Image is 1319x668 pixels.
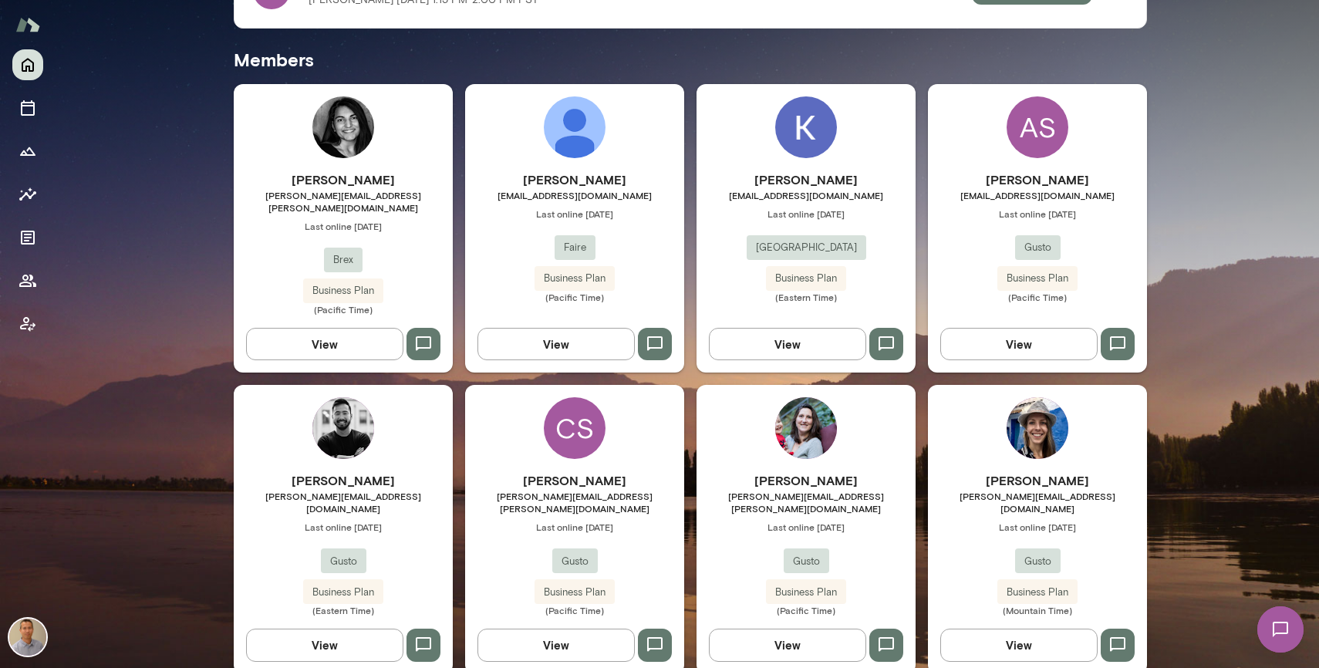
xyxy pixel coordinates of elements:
[465,291,684,303] span: (Pacific Time)
[312,96,374,158] img: Ambika Kumar
[928,521,1147,533] span: Last online [DATE]
[234,521,453,533] span: Last online [DATE]
[552,554,598,569] span: Gusto
[940,328,1098,360] button: View
[697,170,916,189] h6: [PERSON_NAME]
[697,490,916,514] span: [PERSON_NAME][EMAIL_ADDRESS][PERSON_NAME][DOMAIN_NAME]
[12,179,43,210] button: Insights
[9,619,46,656] img: Kevin Au
[321,554,366,569] span: Gusto
[234,47,1147,72] h5: Members
[1015,240,1061,255] span: Gusto
[784,554,829,569] span: Gusto
[544,96,606,158] img: Lauren Blake
[477,328,635,360] button: View
[465,604,684,616] span: (Pacific Time)
[709,328,866,360] button: View
[697,291,916,303] span: (Eastern Time)
[775,96,837,158] img: Kevin Rippon
[928,170,1147,189] h6: [PERSON_NAME]
[928,189,1147,201] span: [EMAIL_ADDRESS][DOMAIN_NAME]
[697,521,916,533] span: Last online [DATE]
[234,220,453,232] span: Last online [DATE]
[15,10,40,39] img: Mento
[246,629,403,661] button: View
[234,303,453,315] span: (Pacific Time)
[544,397,606,459] div: CS
[697,604,916,616] span: (Pacific Time)
[12,309,43,339] button: Client app
[477,629,635,661] button: View
[303,585,383,600] span: Business Plan
[555,240,595,255] span: Faire
[465,207,684,220] span: Last online [DATE]
[12,136,43,167] button: Growth Plan
[928,207,1147,220] span: Last online [DATE]
[465,170,684,189] h6: [PERSON_NAME]
[697,207,916,220] span: Last online [DATE]
[465,521,684,533] span: Last online [DATE]
[1007,96,1068,158] div: AS
[234,170,453,189] h6: [PERSON_NAME]
[928,291,1147,303] span: (Pacific Time)
[234,471,453,490] h6: [PERSON_NAME]
[234,490,453,514] span: [PERSON_NAME][EMAIL_ADDRESS][DOMAIN_NAME]
[1015,554,1061,569] span: Gusto
[747,240,866,255] span: [GEOGRAPHIC_DATA]
[12,222,43,253] button: Documents
[12,93,43,123] button: Sessions
[312,397,374,459] img: Chris Lysiuk
[997,271,1078,286] span: Business Plan
[12,265,43,296] button: Members
[234,189,453,214] span: [PERSON_NAME][EMAIL_ADDRESS][PERSON_NAME][DOMAIN_NAME]
[766,271,846,286] span: Business Plan
[928,604,1147,616] span: (Mountain Time)
[246,328,403,360] button: View
[709,629,866,661] button: View
[928,471,1147,490] h6: [PERSON_NAME]
[766,585,846,600] span: Business Plan
[697,471,916,490] h6: [PERSON_NAME]
[535,585,615,600] span: Business Plan
[465,471,684,490] h6: [PERSON_NAME]
[324,252,363,268] span: Brex
[303,283,383,299] span: Business Plan
[12,49,43,80] button: Home
[234,604,453,616] span: (Eastern Time)
[465,490,684,514] span: [PERSON_NAME][EMAIL_ADDRESS][PERSON_NAME][DOMAIN_NAME]
[1007,397,1068,459] img: Leah Brite
[465,189,684,201] span: [EMAIL_ADDRESS][DOMAIN_NAME]
[928,490,1147,514] span: [PERSON_NAME][EMAIL_ADDRESS][DOMAIN_NAME]
[535,271,615,286] span: Business Plan
[775,397,837,459] img: Julia Miller
[940,629,1098,661] button: View
[697,189,916,201] span: [EMAIL_ADDRESS][DOMAIN_NAME]
[997,585,1078,600] span: Business Plan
